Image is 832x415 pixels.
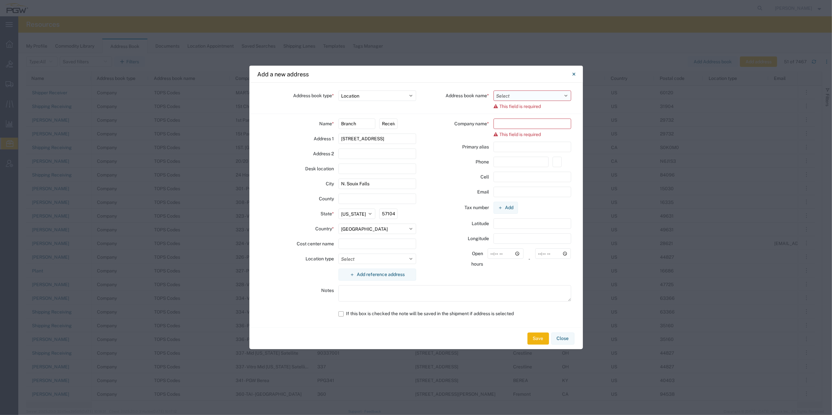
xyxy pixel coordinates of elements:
[476,157,489,167] label: Phone
[297,238,334,249] label: Cost center name
[258,70,309,79] h4: Add a new address
[338,308,571,319] label: If this box is checked the note will be saved in the shipment if address is selected
[379,118,398,129] input: Last
[313,148,334,159] label: Address 2
[379,208,398,219] input: Postal code
[480,172,489,182] label: Cell
[305,163,334,174] label: Desk location
[472,218,489,229] label: Latitude
[416,202,494,214] div: Tax number
[477,187,489,197] label: Email
[568,68,581,81] button: Close
[319,193,334,204] label: County
[306,254,334,264] label: Location type
[499,104,541,109] span: This field is required
[462,142,489,152] label: Primary alias
[551,332,574,345] button: Close
[314,133,334,144] label: Address 1
[321,285,334,296] label: Notes
[527,248,531,269] div: -
[446,90,489,101] label: Address book name
[460,248,483,269] label: Open hours
[315,223,334,234] label: Country
[338,269,416,281] button: Add reference address
[499,132,541,137] span: This field is required
[527,332,549,345] button: Save
[319,118,334,129] label: Name
[338,118,375,129] input: First
[326,178,334,189] label: City
[293,90,334,101] label: Address book type
[321,208,334,219] label: State
[454,118,489,129] label: Company name
[494,202,518,214] button: Add
[468,233,489,244] label: Longitude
